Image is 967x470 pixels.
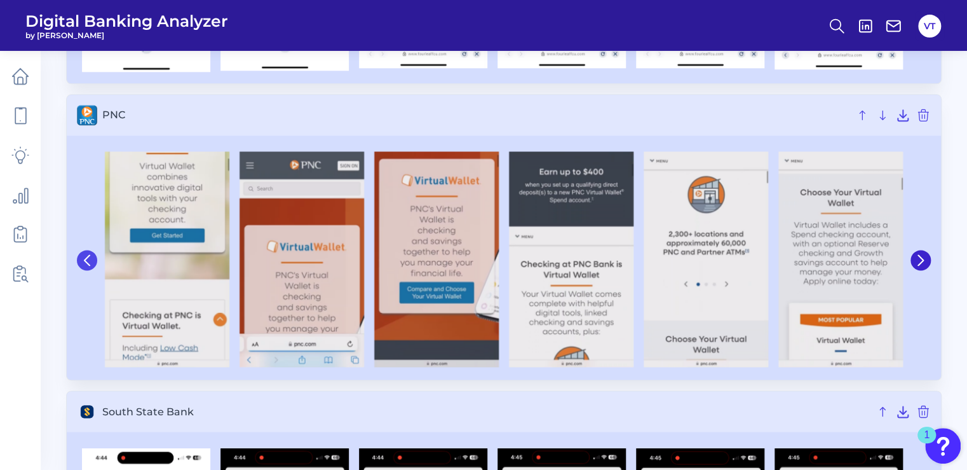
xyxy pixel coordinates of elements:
[105,151,229,368] img: PNC
[778,151,903,368] img: PNC
[925,428,961,464] button: Open Resource Center, 1 new notification
[918,15,941,38] button: VT
[509,151,633,368] img: PNC
[102,406,870,418] span: South State Bank
[374,151,499,368] img: PNC
[25,31,228,40] span: by [PERSON_NAME]
[25,11,228,31] span: Digital Banking Analyzer
[102,109,849,121] span: PNC
[924,435,930,452] div: 1
[644,151,768,368] img: PNC
[240,151,364,368] img: PNC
